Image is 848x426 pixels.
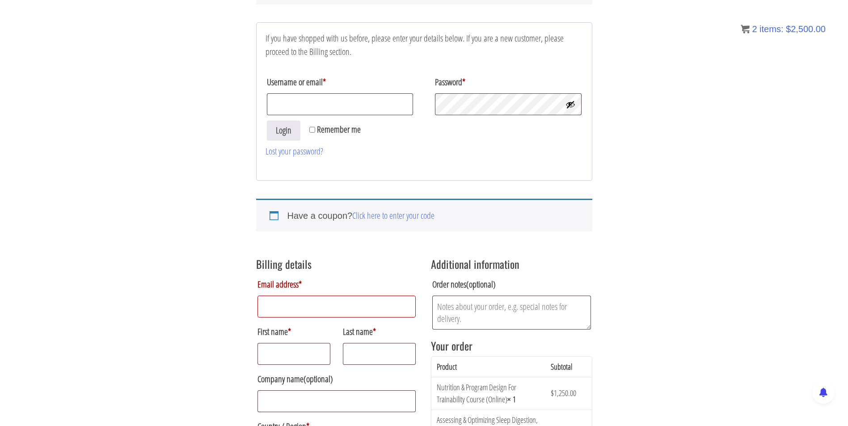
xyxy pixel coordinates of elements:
span: items: [759,24,783,34]
a: 2 items: $2,500.00 [741,24,826,34]
span: $ [551,388,554,398]
img: icon11.png [741,25,750,33]
label: Password [435,73,582,91]
bdi: 2,500.00 [786,24,826,34]
bdi: 1,250.00 [551,388,576,398]
p: If you have shopped with us before, please enter your details below. If you are a new customer, p... [266,32,583,58]
strong: × 1 [507,394,516,405]
a: Click here to enter your code [352,209,435,221]
label: First name [257,323,331,341]
span: Remember me [317,123,361,135]
span: (optional) [304,373,333,385]
h3: Additional information [431,258,592,270]
h3: Billing details [256,258,418,270]
label: Order notes [432,276,591,293]
label: Last name [343,323,416,341]
button: Show password [565,100,575,109]
a: Lost your password? [266,145,323,157]
label: Company name [257,370,416,388]
td: Nutrition & Program Design For Trainability Course (Online) [431,377,545,409]
input: Remember me [309,127,315,133]
th: Product [431,357,545,377]
button: Login [267,121,300,141]
span: (optional) [466,278,496,290]
th: Subtotal [545,357,592,377]
label: Username or email [267,73,413,91]
span: 2 [752,24,757,34]
div: Have a coupon? [256,199,592,231]
h3: Your order [431,340,592,351]
span: $ [786,24,791,34]
label: Email address [257,276,416,293]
